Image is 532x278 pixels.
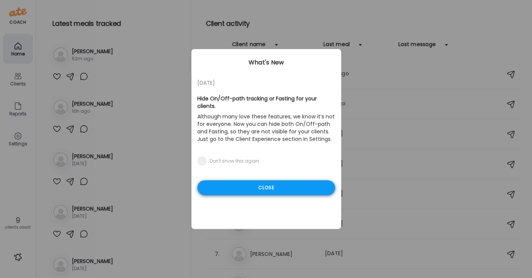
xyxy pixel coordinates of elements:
[197,180,335,195] div: Close
[197,95,317,110] b: Hide On/Off-path tracking or Fasting for your clients.
[191,58,341,67] div: What's New
[197,111,335,144] p: Although many love these features, we know it’s not for everyone. Now you can hide both On/Off-pa...
[197,78,335,87] div: [DATE]
[210,158,259,164] div: Don't show this again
